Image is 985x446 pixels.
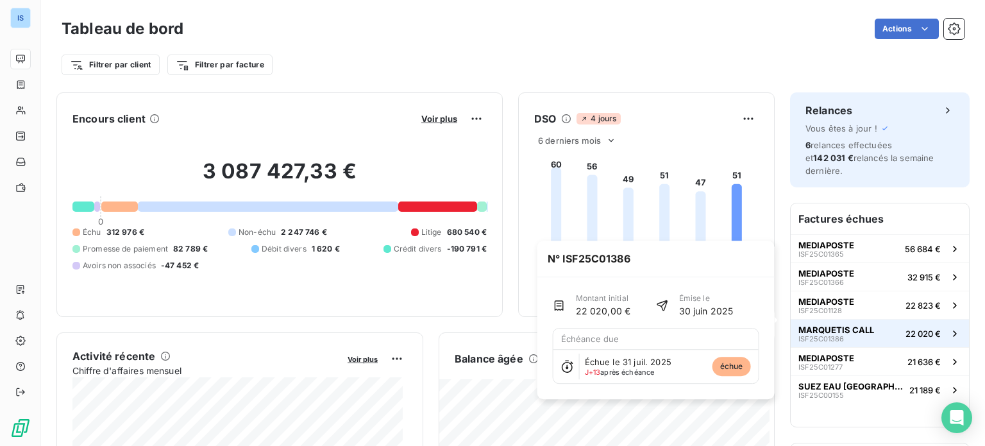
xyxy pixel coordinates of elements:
[239,227,276,238] span: Non-échu
[791,291,969,319] button: MEDIAPOSTEISF25C0112822 823 €
[72,348,155,364] h6: Activité récente
[905,329,941,339] span: 22 020 €
[798,240,854,250] span: MEDIAPOSTE
[447,227,487,238] span: 680 540 €
[798,250,844,258] span: ISF25C01365
[798,325,874,335] span: MARQUETIS CALL
[712,357,751,376] span: échue
[798,279,844,286] span: ISF25C01366
[791,262,969,291] button: MEDIAPOSTEISF25C0136632 915 €
[344,353,382,365] button: Voir plus
[534,111,556,126] h6: DSO
[907,357,941,367] span: 21 636 €
[62,17,183,40] h3: Tableau de bord
[576,293,631,304] span: Montant initial
[798,381,904,391] span: SUEZ EAU [GEOGRAPHIC_DATA]
[106,227,144,238] span: 312 976 €
[798,335,844,343] span: ISF25C01386
[791,347,969,375] button: MEDIAPOSTEISF25C0127721 636 €
[791,234,969,262] button: MEDIAPOSTEISF25C0136556 684 €
[537,241,641,277] span: N° ISF25C01386
[805,140,934,176] span: relances effectuées et relancés la semaine dernière.
[83,260,156,271] span: Avoirs non associés
[455,351,523,366] h6: Balance âgée
[798,296,854,307] span: MEDIAPOSTE
[798,363,843,371] span: ISF25C01277
[576,304,631,318] span: 22 020,00 €
[798,391,844,399] span: ISF25C00155
[72,111,146,126] h6: Encours client
[679,304,734,318] span: 30 juin 2025
[161,260,199,271] span: -47 452 €
[875,19,939,39] button: Actions
[905,300,941,311] span: 22 823 €
[262,243,307,255] span: Débit divers
[10,8,31,28] div: IS
[83,243,168,255] span: Promesse de paiement
[173,243,208,255] span: 82 789 €
[679,293,734,304] span: Émise le
[805,103,852,118] h6: Relances
[10,418,31,438] img: Logo LeanPay
[813,153,853,163] span: 142 031 €
[72,159,487,197] h2: 3 087 427,33 €
[72,364,339,377] span: Chiffre d'affaires mensuel
[348,355,378,364] span: Voir plus
[805,123,877,133] span: Vous êtes à jour !
[905,244,941,254] span: 56 684 €
[421,114,457,124] span: Voir plus
[312,243,340,255] span: 1 620 €
[62,55,160,75] button: Filtrer par client
[791,203,969,234] h6: Factures échues
[83,227,101,238] span: Échu
[577,113,620,124] span: 4 jours
[585,357,671,367] span: Échue le 31 juil. 2025
[791,375,969,404] button: SUEZ EAU [GEOGRAPHIC_DATA]ISF25C0015521 189 €
[585,368,655,376] span: après échéance
[561,334,619,344] span: Échéance due
[791,319,969,347] button: MARQUETIS CALLISF25C0138622 020 €
[538,135,601,146] span: 6 derniers mois
[798,307,842,314] span: ISF25C01128
[281,227,327,238] span: 2 247 746 €
[447,243,487,255] span: -190 791 €
[805,140,811,150] span: 6
[941,402,972,433] div: Open Intercom Messenger
[798,353,854,363] span: MEDIAPOSTE
[909,385,941,395] span: 21 189 €
[417,113,461,124] button: Voir plus
[907,272,941,282] span: 32 915 €
[585,368,601,377] span: J+13
[167,55,273,75] button: Filtrer par facture
[394,243,442,255] span: Crédit divers
[798,268,854,279] span: MEDIAPOSTE
[421,227,442,238] span: Litige
[98,216,103,227] span: 0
